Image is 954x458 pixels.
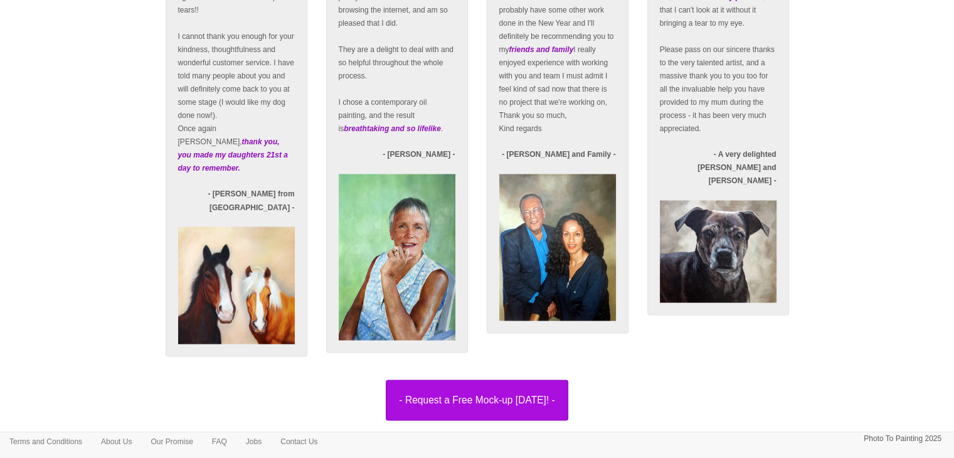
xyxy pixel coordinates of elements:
button: - Request a Free Mock-up [DATE]! - [386,380,568,420]
a: Jobs [236,432,271,451]
strong: - [PERSON_NAME] - [383,150,455,159]
strong: - A very delighted [PERSON_NAME] and [PERSON_NAME] - [697,150,776,185]
a: Contact Us [271,432,327,451]
a: FAQ [203,432,236,451]
a: About Us [92,432,141,451]
strong: - [PERSON_NAME] from [GEOGRAPHIC_DATA] - [208,189,294,211]
img: Oil painting of a dog [660,200,776,302]
img: Oil painting of 2 horses [178,226,295,344]
em: friends and family [509,45,574,54]
a: - Request a Free Mock-up [DATE]! - [156,380,798,420]
img: Portrait Painting [339,174,455,339]
a: Our Promise [141,432,202,451]
span: Please pass on our sincere thanks to the very talented artist, and a massive thank you to you too... [660,45,775,133]
img: Oil painting of 2 horses [499,174,616,320]
em: breathtaking and so lifelike [344,124,441,133]
strong: - [PERSON_NAME] and Family - [502,150,615,159]
p: Photo To Painting 2025 [864,432,941,445]
em: thank you, you made my daughters 21st a day to remember. [178,137,288,173]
